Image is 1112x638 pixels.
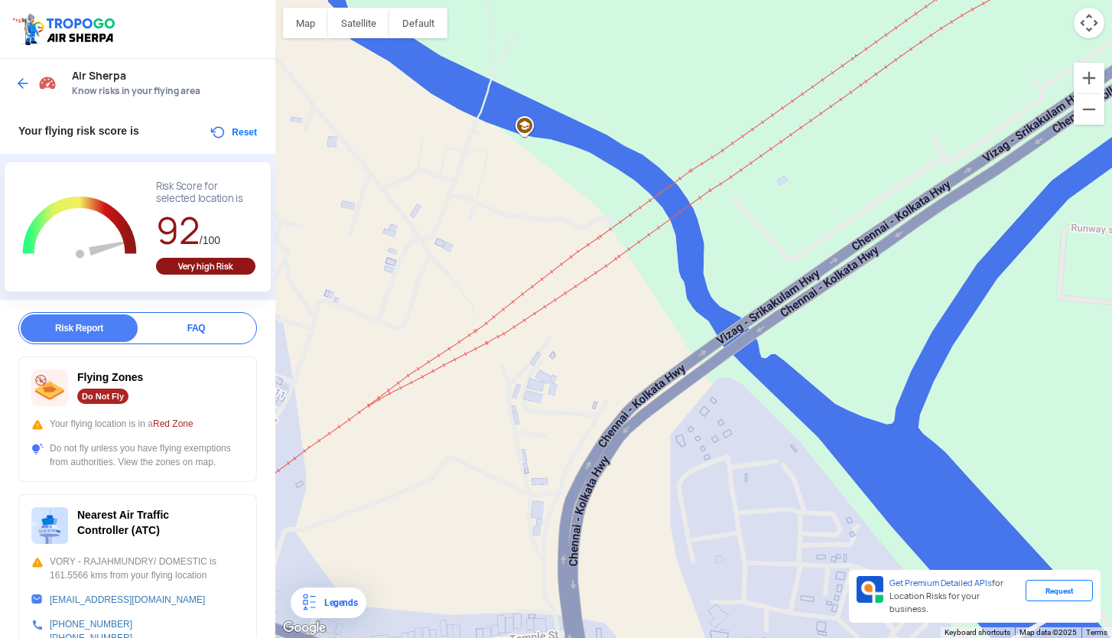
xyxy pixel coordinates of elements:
div: Your flying location is in a [31,417,244,431]
span: /100 [200,234,220,246]
img: Legends [300,594,318,612]
g: Chart [16,181,144,276]
button: Map camera controls [1074,8,1104,38]
a: [PHONE_NUMBER] [50,619,132,630]
a: Terms [1086,628,1107,636]
img: ic_nofly.svg [31,369,68,406]
span: Get Premium Detailed APIs [889,578,992,588]
img: Google [279,618,330,638]
div: Risk Score for selected location is [156,181,255,205]
span: Nearest Air Traffic Controller (ATC) [77,509,169,536]
span: Map data ©2025 [1019,628,1077,636]
div: Risk Report [21,314,138,342]
button: Zoom in [1074,63,1104,93]
span: Air Sherpa [72,70,260,82]
div: Do not fly unless you have flying exemptions from authorities. View the zones on map. [31,441,244,469]
div: for Location Risks for your business. [883,576,1026,617]
button: Show satellite imagery [328,8,389,38]
button: Show street map [283,8,328,38]
img: ic_tgdronemaps.svg [11,11,120,47]
button: Reset [209,123,257,142]
img: Premium APIs [857,576,883,603]
span: Flying Zones [77,371,143,383]
span: Red Zone [153,418,193,429]
div: Very high Risk [156,258,255,275]
div: VORY - RAJAHMUNDRY/ DOMESTIC is 161.5566 kms from your flying location [31,555,244,582]
a: [EMAIL_ADDRESS][DOMAIN_NAME] [50,594,205,605]
div: Do Not Fly [77,389,128,404]
span: Your flying risk score is [18,125,139,137]
div: Request [1026,580,1093,601]
a: Open this area in Google Maps (opens a new window) [279,618,330,638]
span: Know risks in your flying area [72,85,260,97]
div: FAQ [138,314,255,342]
button: Zoom out [1074,94,1104,125]
img: ic_arrow_back_blue.svg [15,76,31,91]
img: Risk Scores [38,73,57,92]
span: 92 [156,207,200,255]
button: Keyboard shortcuts [945,627,1010,638]
div: Legends [318,594,357,612]
img: ic_atc.svg [31,507,68,544]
